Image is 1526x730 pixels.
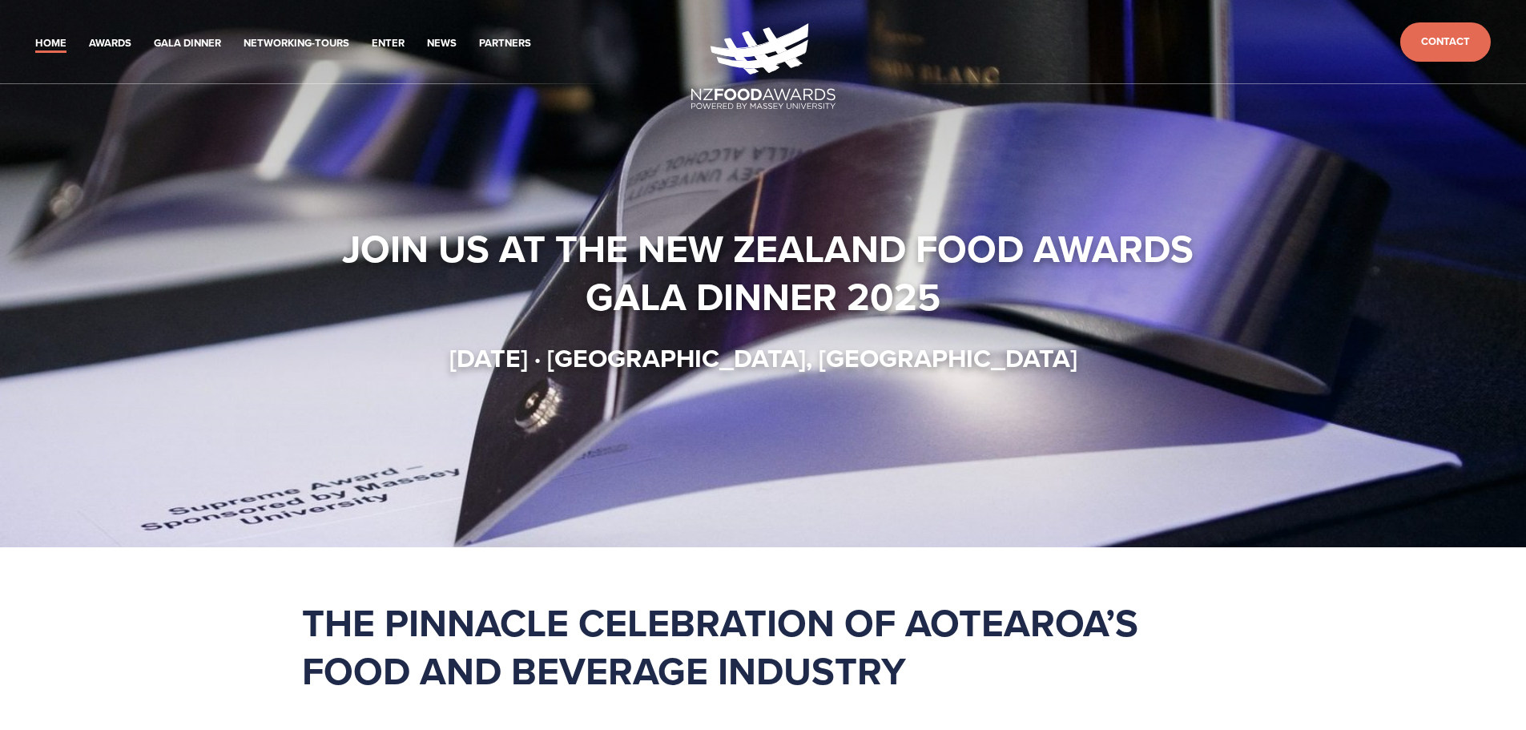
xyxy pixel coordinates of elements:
a: Awards [89,34,131,53]
a: Networking-Tours [244,34,349,53]
a: Enter [372,34,405,53]
h1: The pinnacle celebration of Aotearoa’s food and beverage industry [302,599,1225,695]
strong: [DATE] · [GEOGRAPHIC_DATA], [GEOGRAPHIC_DATA] [449,339,1077,377]
a: Contact [1400,22,1491,62]
a: Home [35,34,66,53]
strong: Join us at the New Zealand Food Awards Gala Dinner 2025 [342,220,1203,325]
a: Gala Dinner [154,34,221,53]
a: Partners [479,34,531,53]
a: News [427,34,457,53]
